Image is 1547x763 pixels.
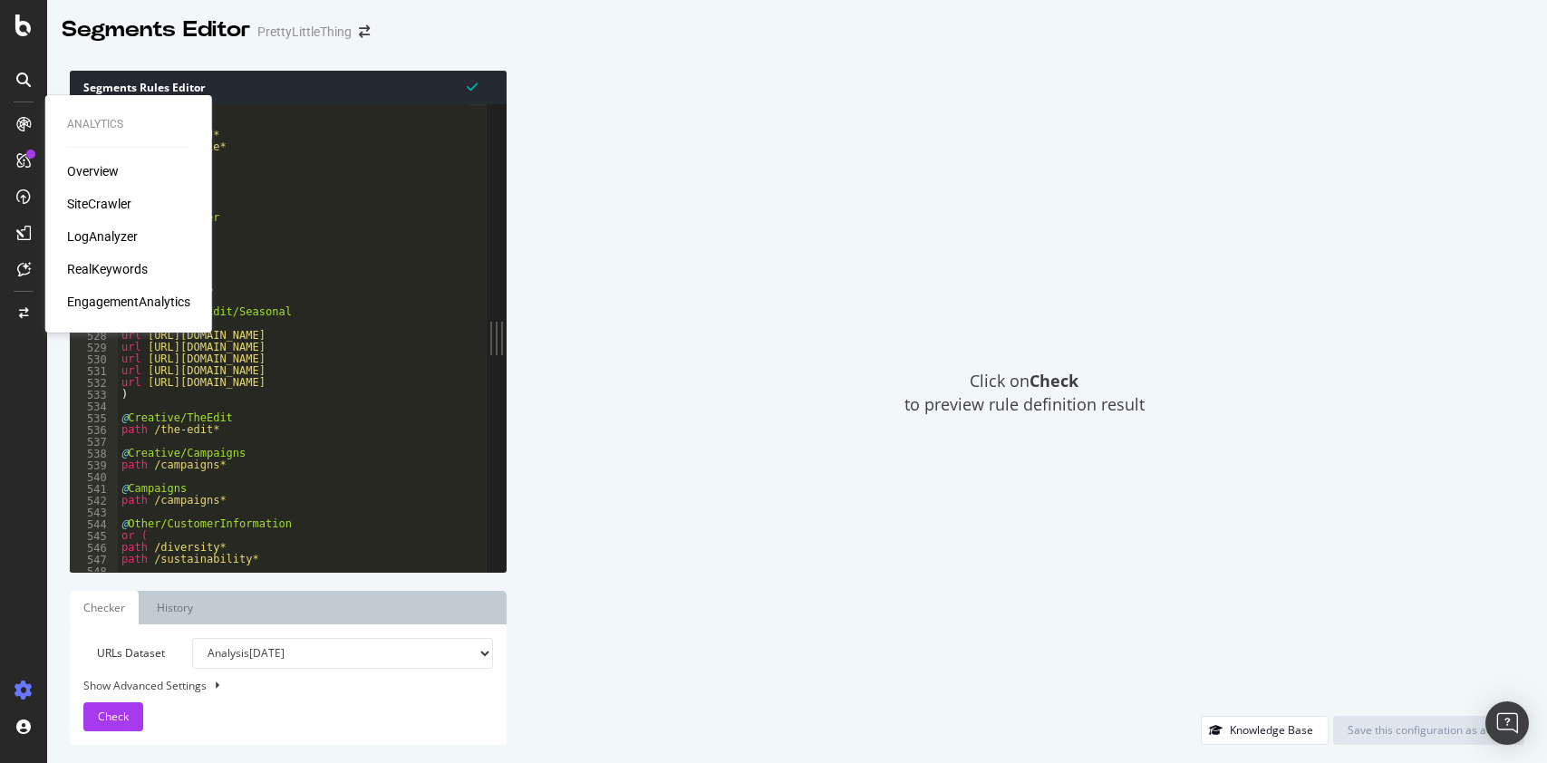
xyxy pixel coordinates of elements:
[67,162,119,180] a: Overview
[70,471,118,483] div: 540
[70,71,507,104] div: Segments Rules Editor
[70,507,118,518] div: 543
[67,195,131,213] a: SiteCrawler
[67,117,190,132] div: Analytics
[98,709,129,724] span: Check
[467,78,478,95] span: Syntax is valid
[70,542,118,554] div: 546
[67,227,138,246] a: LogAnalyzer
[70,448,118,459] div: 538
[1333,716,1524,745] button: Save this configuration as active
[1348,722,1510,738] div: Save this configuration as active
[70,483,118,495] div: 541
[143,591,207,624] a: History
[70,565,118,577] div: 548
[83,702,143,731] button: Check
[70,330,118,342] div: 528
[1030,370,1078,391] strong: Check
[904,370,1145,416] span: Click on to preview rule definition result
[70,424,118,436] div: 536
[70,377,118,389] div: 532
[70,495,118,507] div: 542
[70,412,118,424] div: 535
[70,638,179,669] label: URLs Dataset
[1201,722,1329,738] a: Knowledge Base
[62,14,250,45] div: Segments Editor
[70,365,118,377] div: 531
[70,554,118,565] div: 547
[70,353,118,365] div: 530
[1201,716,1329,745] button: Knowledge Base
[70,530,118,542] div: 545
[70,436,118,448] div: 537
[1230,722,1313,738] div: Knowledge Base
[359,25,370,38] div: arrow-right-arrow-left
[70,389,118,401] div: 533
[70,591,139,624] a: Checker
[257,23,352,41] div: PrettyLittleThing
[70,678,479,693] div: Show Advanced Settings
[67,293,190,311] a: EngagementAnalytics
[70,401,118,412] div: 534
[67,260,148,278] a: RealKeywords
[70,518,118,530] div: 544
[70,459,118,471] div: 539
[70,342,118,353] div: 529
[1485,701,1529,745] div: Open Intercom Messenger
